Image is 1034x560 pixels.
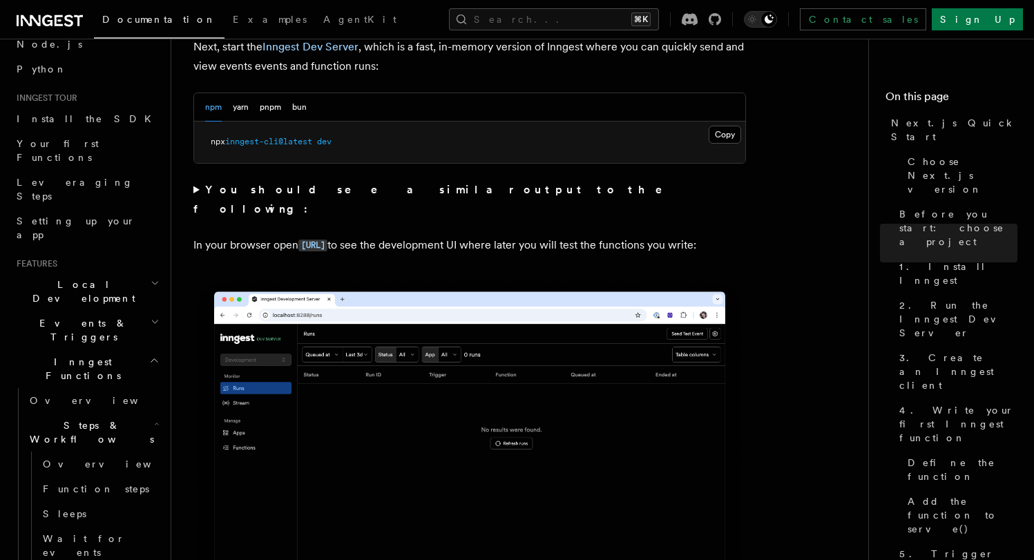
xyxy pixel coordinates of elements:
a: Choose Next.js version [902,149,1017,202]
span: Steps & Workflows [24,418,154,446]
a: Overview [24,388,162,413]
a: 3. Create an Inngest client [894,345,1017,398]
a: Leveraging Steps [11,170,162,209]
span: Inngest tour [11,93,77,104]
a: Define the function [902,450,1017,489]
strong: You should see a similar output to the following: [193,183,682,215]
a: Next.js Quick Start [885,110,1017,149]
button: npm [205,93,222,122]
span: Define the function [908,456,1017,483]
span: Examples [233,14,307,25]
summary: You should see a similar output to the following: [193,180,746,219]
a: Install the SDK [11,106,162,131]
span: Install the SDK [17,113,160,124]
a: [URL] [298,238,327,251]
a: Sleeps [37,501,162,526]
span: Node.js [17,39,82,50]
span: npx [211,137,225,146]
button: Steps & Workflows [24,413,162,452]
button: Search...⌘K [449,8,659,30]
span: dev [317,137,332,146]
span: Next.js Quick Start [891,116,1017,144]
a: Examples [224,4,315,37]
span: Python [17,64,67,75]
a: Setting up your app [11,209,162,247]
a: Python [11,57,162,81]
kbd: ⌘K [631,12,651,26]
a: Overview [37,452,162,476]
span: Features [11,258,57,269]
span: inngest-cli@latest [225,137,312,146]
span: Overview [30,395,172,406]
span: Events & Triggers [11,316,151,344]
h4: On this page [885,88,1017,110]
a: AgentKit [315,4,405,37]
span: 3. Create an Inngest client [899,351,1017,392]
a: Contact sales [800,8,926,30]
span: Documentation [102,14,216,25]
a: Documentation [94,4,224,39]
a: 1. Install Inngest [894,254,1017,293]
button: Events & Triggers [11,311,162,349]
span: 4. Write your first Inngest function [899,403,1017,445]
span: 2. Run the Inngest Dev Server [899,298,1017,340]
button: bun [292,93,307,122]
a: Your first Functions [11,131,162,170]
button: Copy [709,126,741,144]
p: Next, start the , which is a fast, in-memory version of Inngest where you can quickly send and vi... [193,37,746,76]
p: In your browser open to see the development UI where later you will test the functions you write: [193,235,746,255]
a: Node.js [11,32,162,57]
a: Sign Up [932,8,1023,30]
span: AgentKit [323,14,396,25]
a: Add the function to serve() [902,489,1017,541]
button: Toggle dark mode [744,11,777,28]
span: Local Development [11,278,151,305]
span: Overview [43,458,185,470]
span: Choose Next.js version [908,155,1017,196]
span: Leveraging Steps [17,177,133,202]
a: Function steps [37,476,162,501]
code: [URL] [298,240,327,251]
span: Before you start: choose a project [899,207,1017,249]
span: Sleeps [43,508,86,519]
a: 4. Write your first Inngest function [894,398,1017,450]
a: Inngest Dev Server [262,40,358,53]
span: Add the function to serve() [908,494,1017,536]
span: Inngest Functions [11,355,149,383]
span: Function steps [43,483,149,494]
button: pnpm [260,93,281,122]
span: Your first Functions [17,138,99,163]
span: Wait for events [43,533,125,558]
span: Setting up your app [17,215,135,240]
span: 1. Install Inngest [899,260,1017,287]
button: yarn [233,93,249,122]
a: Before you start: choose a project [894,202,1017,254]
button: Inngest Functions [11,349,162,388]
a: 2. Run the Inngest Dev Server [894,293,1017,345]
button: Local Development [11,272,162,311]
